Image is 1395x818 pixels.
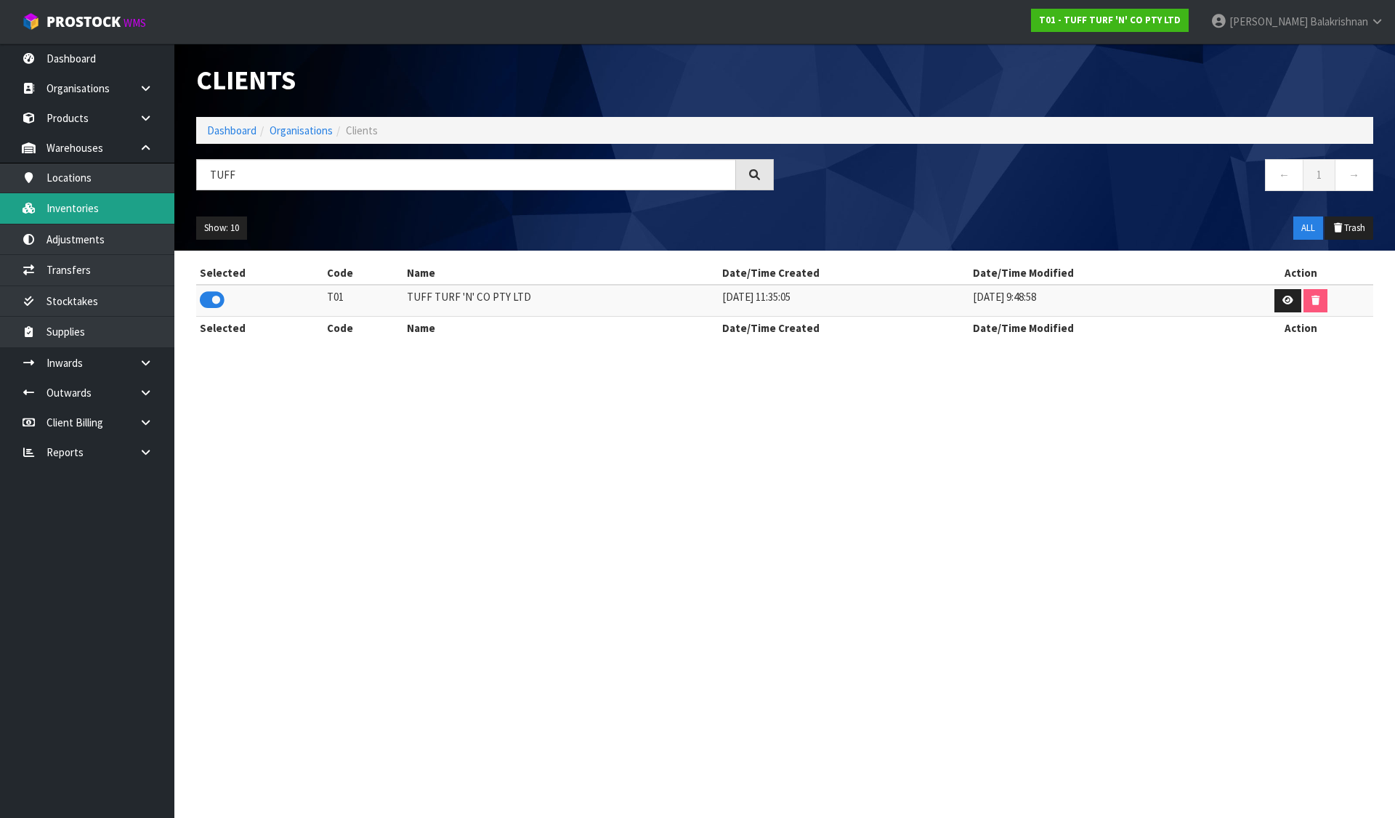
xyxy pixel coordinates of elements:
a: ← [1265,159,1303,190]
a: → [1335,159,1373,190]
img: cube-alt.png [22,12,40,31]
small: WMS [124,16,146,30]
span: [PERSON_NAME] [1229,15,1308,28]
a: 1 [1303,159,1335,190]
span: Clients [346,123,378,137]
th: Date/Time Modified [969,316,1229,339]
th: Name [403,262,719,285]
th: Selected [196,316,323,339]
td: TUFF TURF 'N' CO PTY LTD [403,285,719,316]
th: Name [403,316,719,339]
h1: Clients [196,65,774,95]
nav: Page navigation [796,159,1373,195]
td: [DATE] 9:48:58 [969,285,1229,316]
td: T01 [323,285,403,316]
input: Search organisations [196,159,736,190]
strong: T01 - TUFF TURF 'N' CO PTY LTD [1039,14,1181,26]
th: Code [323,262,403,285]
a: T01 - TUFF TURF 'N' CO PTY LTD [1031,9,1189,32]
th: Date/Time Modified [969,262,1229,285]
th: Action [1229,262,1373,285]
button: Trash [1325,216,1373,240]
span: ProStock [46,12,121,31]
button: Show: 10 [196,216,247,240]
th: Date/Time Created [719,316,969,339]
th: Date/Time Created [719,262,969,285]
a: Organisations [270,123,333,137]
th: Action [1229,316,1373,339]
button: ALL [1293,216,1323,240]
span: Balakrishnan [1310,15,1368,28]
th: Selected [196,262,323,285]
a: Dashboard [207,123,256,137]
th: Code [323,316,403,339]
td: [DATE] 11:35:05 [719,285,969,316]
